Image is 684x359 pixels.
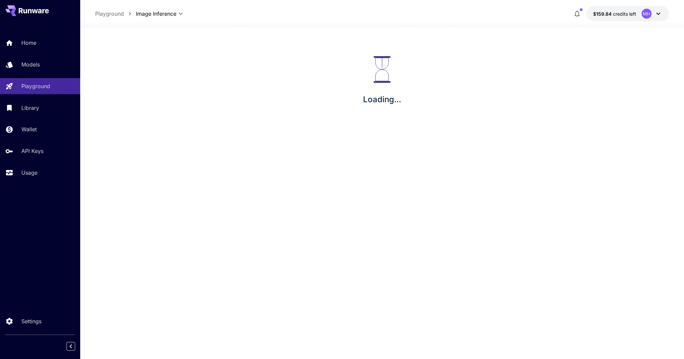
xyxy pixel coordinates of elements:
p: Usage [21,169,37,177]
span: Image Inference [136,10,176,18]
a: Playground [95,10,124,18]
p: Library [21,104,39,112]
p: Playground [21,82,50,90]
p: Loading... [363,94,401,106]
p: Wallet [21,125,37,133]
div: $159.83687 [593,10,636,17]
button: Collapse sidebar [66,342,75,351]
span: $159.84 [593,11,613,17]
nav: breadcrumb [95,10,136,18]
span: credits left [613,11,636,17]
p: Settings [21,317,41,325]
div: Collapse sidebar [71,340,80,352]
div: MH [642,9,652,19]
button: $159.83687MH [586,6,669,21]
p: API Keys [21,147,43,155]
p: Models [21,60,40,68]
p: Home [21,39,36,47]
